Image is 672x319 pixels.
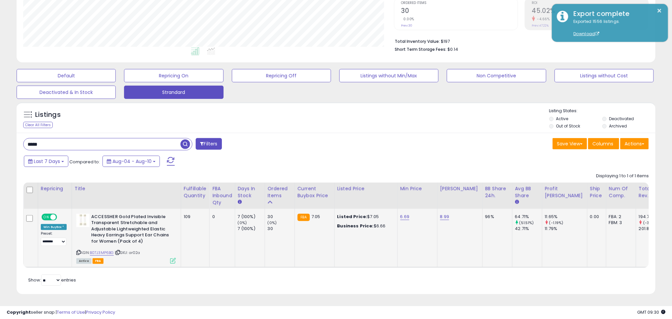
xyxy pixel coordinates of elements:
div: 42.71% [515,226,542,232]
div: 11.65% [545,214,587,220]
div: 7 (100%) [238,214,265,220]
p: Listing States: [549,108,655,114]
div: Displaying 1 to 1 of 1 items [596,173,649,179]
span: ON [42,214,50,220]
label: Archived [609,123,627,129]
span: Aug-04 - Aug-10 [112,158,152,165]
div: Days In Stock [238,185,262,199]
button: Save View [553,138,587,149]
button: Listings without Min/Max [339,69,438,82]
button: Strandard [124,86,223,99]
button: Default [17,69,116,82]
div: 96% [485,214,507,220]
button: Deactivated & In Stock [17,86,116,99]
button: Actions [620,138,649,149]
span: Ordered Items [401,1,518,5]
small: 0.00% [401,17,415,22]
span: OFF [56,214,67,220]
div: Title [75,185,178,192]
small: -4.66% [535,17,550,22]
span: Show: entries [28,277,76,283]
div: 109 [184,214,204,220]
div: 64.71% [515,214,542,220]
div: [PERSON_NAME] [440,185,480,192]
label: Deactivated [609,116,634,121]
div: Fulfillable Quantity [184,185,207,199]
span: Columns [592,140,613,147]
span: $0.14 [448,46,458,52]
button: × [657,7,662,15]
div: Current Buybox Price [298,185,332,199]
button: Non Competitive [447,69,546,82]
button: Last 7 Days [24,156,68,167]
a: 6.69 [400,213,410,220]
small: FBA [298,214,310,221]
b: Listed Price: [337,213,368,220]
div: Exported 1556 listings. [569,19,663,37]
div: Repricing [41,185,69,192]
span: All listings currently available for purchase on Amazon [76,258,92,264]
span: 7.05 [311,213,320,220]
div: Ship Price [590,185,603,199]
h2: 45.02% [532,7,648,16]
button: Filters [196,138,222,150]
div: Preset: [41,231,67,246]
small: (-1.19%) [549,220,564,225]
button: Repricing On [124,69,223,82]
span: | SKU: ar02a [115,250,140,255]
div: 0.00 [590,214,601,220]
label: Out of Stock [556,123,580,129]
div: Ordered Items [268,185,292,199]
div: 7 (100%) [238,226,265,232]
li: $197 [395,37,644,45]
div: ASIN: [76,214,176,263]
h5: Listings [35,110,61,120]
span: Last 7 Days [34,158,60,165]
div: 30 [268,226,295,232]
small: (0%) [238,220,247,225]
span: 2025-08-18 09:30 GMT [637,309,665,315]
div: Clear All Filters [23,122,53,128]
a: B07J3MP6BG [90,250,114,256]
div: 30 [268,214,295,220]
strong: Copyright [7,309,31,315]
div: FBM: 3 [609,220,631,226]
div: Num of Comp. [609,185,633,199]
b: Business Price: [337,223,374,229]
span: Compared to: [69,159,100,165]
a: Terms of Use [57,309,85,315]
div: $7.05 [337,214,392,220]
div: Min Price [400,185,435,192]
small: Prev: 30 [401,24,413,28]
div: Total Rev. [639,185,663,199]
div: Profit [PERSON_NAME] [545,185,584,199]
small: (-3.51%) [643,220,658,225]
small: (51.51%) [519,220,534,225]
span: ROI [532,1,648,5]
button: Repricing Off [232,69,331,82]
div: Listed Price [337,185,395,192]
small: Days In Stock. [238,199,242,205]
div: Win BuyBox * [41,224,67,230]
div: FBA inbound Qty [212,185,232,206]
b: Total Inventory Value: [395,39,440,44]
div: seller snap | | [7,309,115,316]
button: Columns [588,138,619,149]
div: FBA: 2 [609,214,631,220]
label: Active [556,116,569,121]
small: (0%) [268,220,277,225]
small: Avg BB Share. [515,199,519,205]
h2: 30 [401,7,518,16]
small: Prev: 47.22% [532,24,549,28]
div: 201.84 [639,226,666,232]
button: Listings without Cost [555,69,654,82]
div: 11.79% [545,226,587,232]
div: Avg BB Share [515,185,539,199]
div: 0 [212,214,230,220]
a: 8.99 [440,213,449,220]
a: Privacy Policy [86,309,115,315]
b: ACCESSHER Gold Plated Invisible Transparent Stretchable and Adjustable Lightweighted Elastic Heav... [91,214,172,246]
div: Export complete [569,9,663,19]
div: $6.66 [337,223,392,229]
img: 31SQcI6NPjL._SL40_.jpg [76,214,90,227]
